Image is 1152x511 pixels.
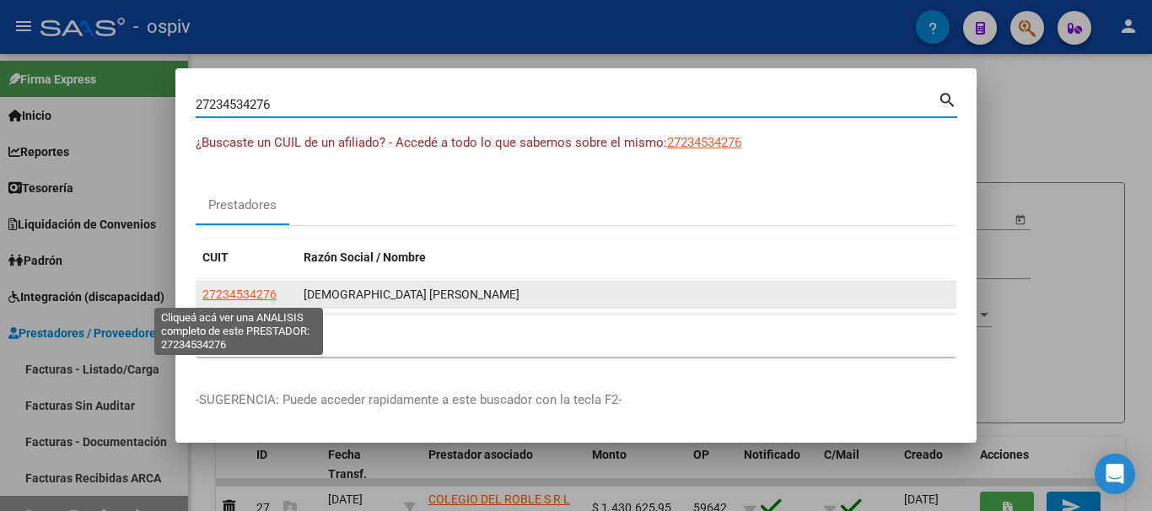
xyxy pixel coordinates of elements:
span: 27234534276 [202,288,277,301]
span: ¿Buscaste un CUIL de un afiliado? - Accedé a todo lo que sabemos sobre el mismo: [196,135,667,150]
span: 27234534276 [667,135,741,150]
div: 1 total [196,315,956,357]
datatable-header-cell: CUIT [196,239,297,276]
div: Prestadores [208,196,277,215]
span: Razón Social / Nombre [304,250,426,264]
div: Open Intercom Messenger [1095,454,1135,494]
mat-icon: search [938,89,957,109]
datatable-header-cell: Razón Social / Nombre [297,239,956,276]
div: [DEMOGRAPHIC_DATA] [PERSON_NAME] [304,285,950,304]
span: CUIT [202,250,229,264]
p: -SUGERENCIA: Puede acceder rapidamente a este buscador con la tecla F2- [196,390,956,410]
